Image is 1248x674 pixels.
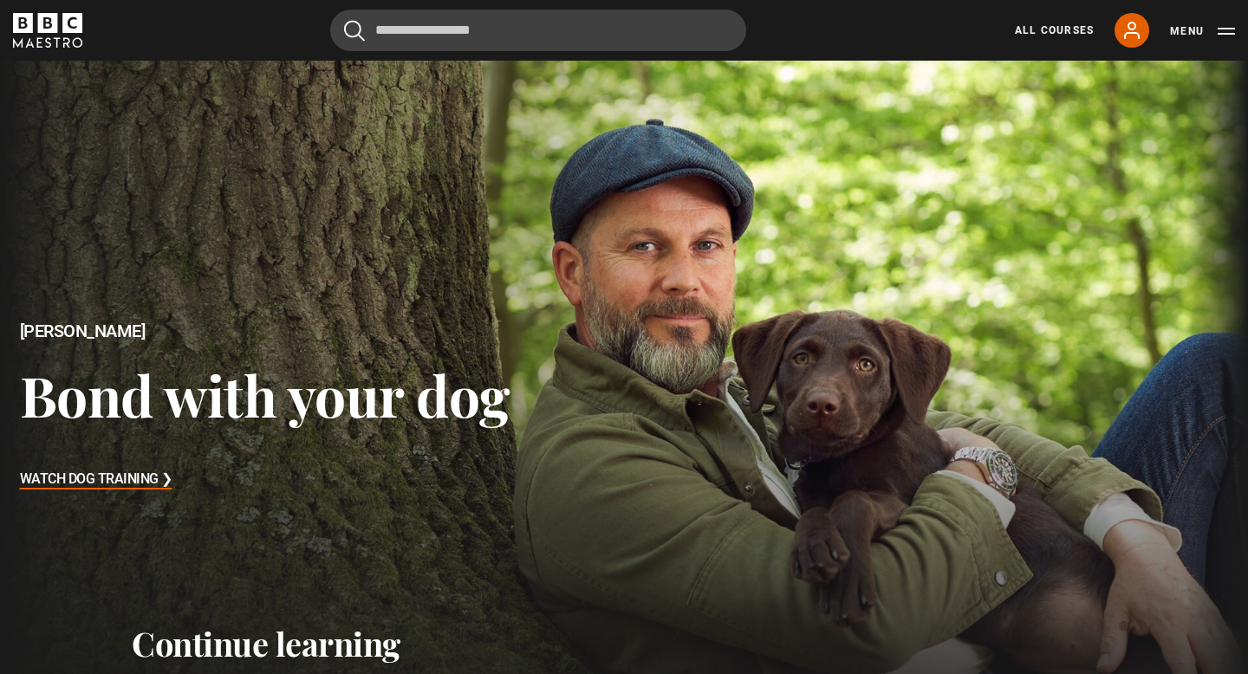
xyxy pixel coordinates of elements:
a: All Courses [1015,23,1094,38]
button: Toggle navigation [1170,23,1235,40]
button: Submit the search query [344,20,365,42]
h2: Continue learning [132,624,1116,664]
h3: Bond with your dog [20,361,510,428]
svg: BBC Maestro [13,13,82,48]
input: Search [330,10,746,51]
h3: Watch Dog Training ❯ [20,467,172,493]
h2: [PERSON_NAME] [20,321,510,341]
